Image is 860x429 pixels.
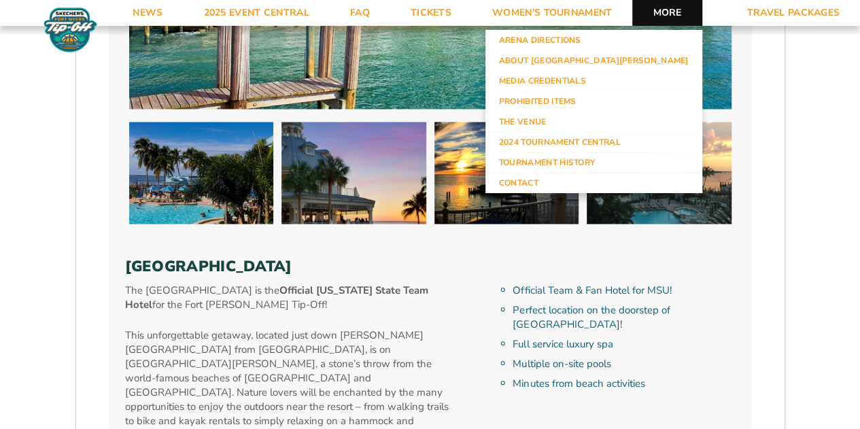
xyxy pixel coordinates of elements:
p: The [GEOGRAPHIC_DATA] is the for the Fort [PERSON_NAME] Tip-Off! [125,284,451,312]
li: Full service luxury spa [513,337,735,351]
a: About [GEOGRAPHIC_DATA][PERSON_NAME] [485,50,702,71]
li: Multiple on-site pools [513,357,735,371]
a: Prohibited Items [485,91,702,111]
a: The Venue [485,111,702,132]
li: Perfect location on the doorstep of [GEOGRAPHIC_DATA]! [513,303,735,332]
a: 2024 Tournament Central [485,132,702,152]
img: Marriott Sanibel Harbour Resort & Spa (2025 BEACH) [129,122,274,224]
a: Contact [485,173,702,193]
a: Arena Directions [485,30,702,50]
li: Minutes from beach activities [513,377,735,391]
li: Official Team & Fan Hotel for MSU! [513,284,735,298]
a: Media Credentials [485,71,702,91]
img: Marriott Sanibel Harbour Resort & Spa (2025 BEACH) [434,122,579,224]
h3: [GEOGRAPHIC_DATA] [125,258,736,275]
strong: Official [US_STATE] State Team Hotel [125,284,428,311]
a: Tournament History [485,152,702,173]
img: Fort Myers Tip-Off [41,7,100,53]
img: Marriott Sanibel Harbour Resort & Spa (2025 BEACH) [281,122,426,224]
